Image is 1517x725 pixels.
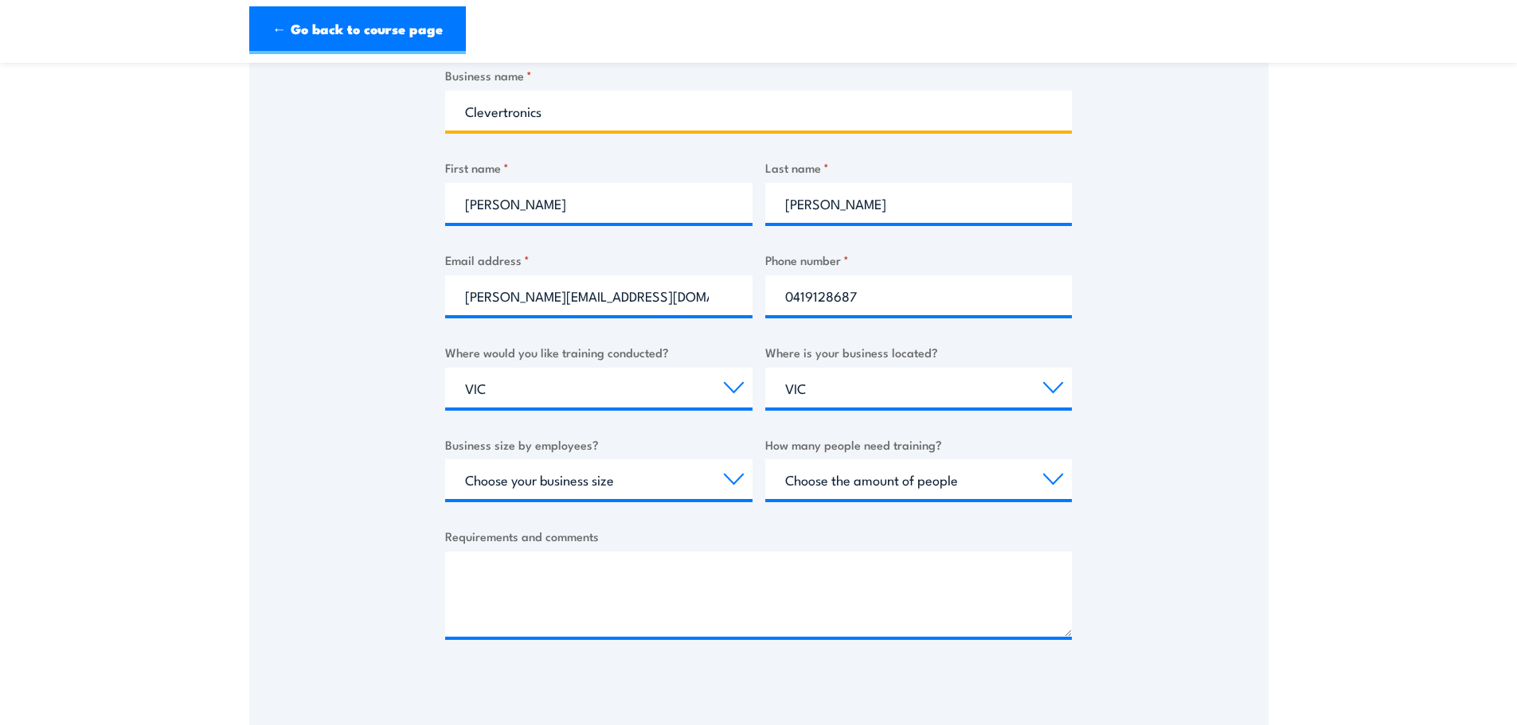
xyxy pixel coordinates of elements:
[445,251,753,269] label: Email address
[445,158,753,177] label: First name
[445,66,1072,84] label: Business name
[765,435,1073,454] label: How many people need training?
[765,251,1073,269] label: Phone number
[445,527,1072,545] label: Requirements and comments
[249,6,466,54] a: ← Go back to course page
[765,343,1073,361] label: Where is your business located?
[445,343,753,361] label: Where would you like training conducted?
[765,158,1073,177] label: Last name
[445,435,753,454] label: Business size by employees?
